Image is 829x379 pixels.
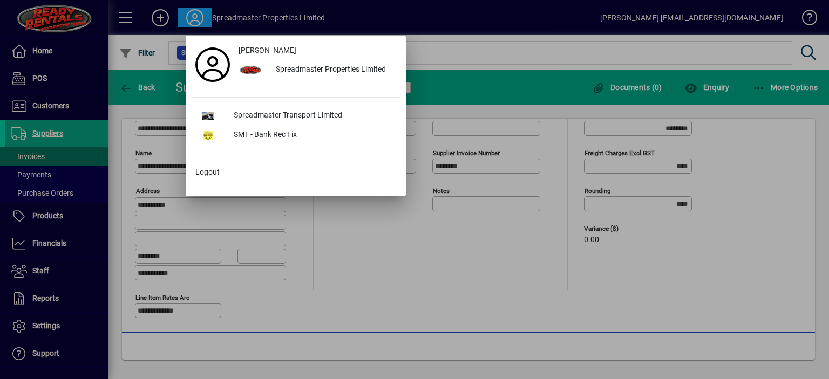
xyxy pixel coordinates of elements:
button: SMT - Bank Rec Fix [191,126,400,145]
span: Logout [195,167,220,178]
button: Logout [191,163,400,182]
a: [PERSON_NAME] [234,41,400,60]
div: Spreadmaster Properties Limited [267,60,400,80]
div: Spreadmaster Transport Limited [225,106,400,126]
a: Profile [191,55,234,74]
div: SMT - Bank Rec Fix [225,126,400,145]
button: Spreadmaster Properties Limited [234,60,400,80]
button: Spreadmaster Transport Limited [191,106,400,126]
span: [PERSON_NAME] [239,45,296,56]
